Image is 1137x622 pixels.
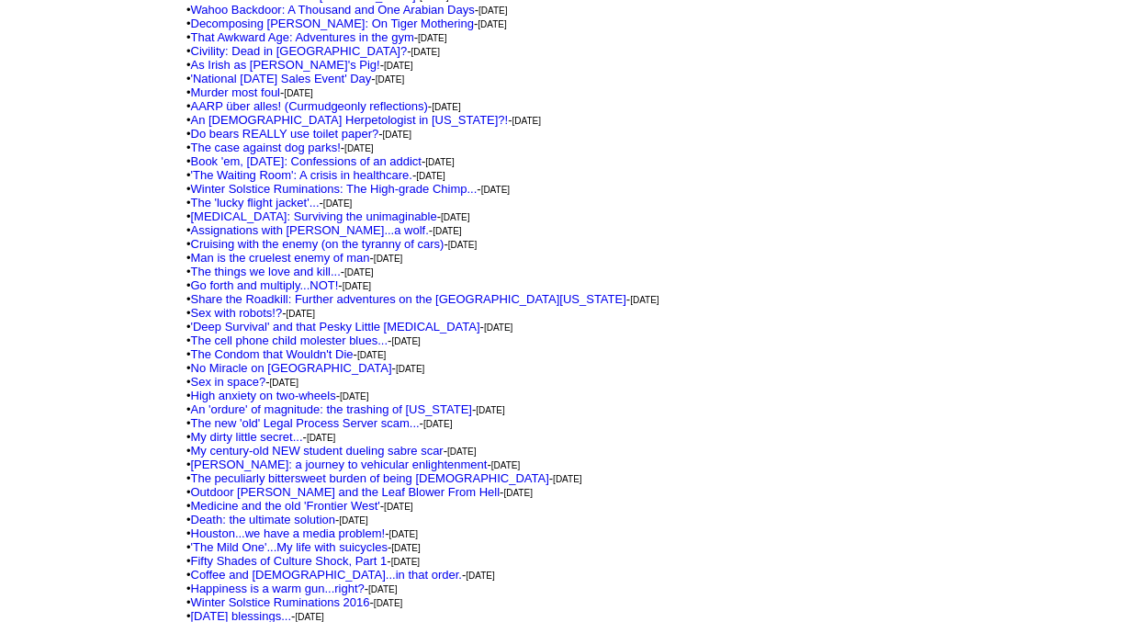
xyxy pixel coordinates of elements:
[191,347,354,361] a: The Condom that Wouldn't Die
[389,529,418,539] font: [DATE]
[307,433,335,443] font: [DATE]
[186,458,520,471] font: • -
[191,416,420,430] a: The new 'old' Legal Process Server scam...
[186,196,352,209] font: • -
[186,444,477,458] font: • -
[374,254,402,264] font: [DATE]
[191,568,463,582] a: Coffee and [DEMOGRAPHIC_DATA]...in that order.
[186,513,368,526] font: • -
[191,595,370,609] a: Winter Solstice Ruminations 2016
[191,44,408,58] a: Civility: Dead in [GEOGRAPHIC_DATA]?
[191,402,473,416] a: An 'ordure' of magnitude: the trashing of [US_STATE]
[186,209,470,223] font: • -
[186,471,582,485] font: • -
[191,265,341,278] a: The things we love and kill...
[448,240,477,250] font: [DATE]
[186,375,298,389] font: • -
[504,488,533,498] font: [DATE]
[191,430,303,444] a: My dirty little secret...
[191,278,339,292] a: Go forth and multiply...NOT!
[186,265,374,278] font: • -
[186,582,398,595] font: • -
[418,33,446,43] font: [DATE]
[191,334,388,347] a: The cell phone child molester blues...
[191,471,549,485] a: The peculiarly bittersweet burden of being [DEMOGRAPHIC_DATA]
[323,198,352,209] font: [DATE]
[186,17,507,30] font: • -
[186,58,413,72] font: • -
[186,44,440,58] font: • -
[191,72,372,85] a: 'National [DATE] Sales Event' Day
[191,99,428,113] a: AARP über alles! (Curmudgeonly reflections)
[191,375,266,389] a: Sex in space?
[191,168,412,182] a: 'The Waiting Room': A crisis in healthcare.
[186,251,402,265] font: • -
[411,47,440,57] font: [DATE]
[186,334,421,347] font: • -
[191,389,336,402] a: High anxiety on two-wheels
[191,196,320,209] a: The 'lucky flight jacket'...
[186,72,404,85] font: • -
[287,309,315,319] font: [DATE]
[441,212,469,222] font: [DATE]
[270,378,298,388] font: [DATE]
[512,116,541,126] font: [DATE]
[339,515,367,526] font: [DATE]
[191,17,475,30] a: Decomposing [PERSON_NAME]: On Tiger Mothering
[553,474,581,484] font: [DATE]
[191,513,336,526] a: Death: the ultimate solution
[186,182,510,196] font: • -
[186,30,447,44] font: • -
[186,430,335,444] font: • -
[295,612,323,622] font: [DATE]
[630,295,659,305] font: [DATE]
[186,361,425,375] font: • -
[191,154,422,168] a: Book 'em, [DATE]: Confessions of an addict
[383,130,411,140] font: [DATE]
[186,278,371,292] font: • -
[186,485,533,499] font: • -
[191,58,380,72] a: As Irish as [PERSON_NAME]'s Pig!
[191,292,626,306] a: Share the Roadkill: Further adventures on the [GEOGRAPHIC_DATA][US_STATE]
[186,306,315,320] font: • -
[478,19,506,29] font: [DATE]
[284,88,312,98] font: [DATE]
[391,543,420,553] font: [DATE]
[186,292,659,306] font: • -
[191,444,444,458] a: My century-old NEW student dueling sabre scar
[186,568,495,582] font: • -
[396,364,424,374] font: [DATE]
[340,391,368,401] font: [DATE]
[191,485,501,499] a: Outdoor [PERSON_NAME] and the Leaf Blower From Hell
[191,499,380,513] a: Medicine and the old 'Frontier West'
[191,30,414,44] a: That Awkward Age: Adventures in the gym
[374,598,402,608] font: [DATE]
[186,141,374,154] font: • -
[191,251,370,265] a: Man is the cruelest enemy of man
[191,223,429,237] a: Assignations with [PERSON_NAME]...a wolf.
[186,595,402,609] font: • -
[191,237,445,251] a: Cruising with the enemy (on the tyranny of cars)
[186,320,513,334] font: • -
[191,554,388,568] a: Fifty Shades of Culture Shock, Part 1
[491,460,520,470] font: [DATE]
[191,182,478,196] a: Winter Solstice Ruminations: The High-grade Chimp...
[186,554,420,568] font: • -
[344,267,373,277] font: [DATE]
[191,306,283,320] a: Sex with robots!?
[344,143,373,153] font: [DATE]
[392,336,421,346] font: [DATE]
[425,157,454,167] font: [DATE]
[484,322,512,333] font: [DATE]
[191,85,281,99] a: Murder most foul
[481,185,510,195] font: [DATE]
[368,584,397,594] font: [DATE]
[191,3,475,17] a: Wahoo Backdoor: A Thousand and One Arabian Days
[186,402,505,416] font: • -
[186,540,421,554] font: • -
[186,237,477,251] font: • -
[376,74,404,85] font: [DATE]
[186,85,313,99] font: • -
[186,113,541,127] font: • -
[391,557,420,567] font: [DATE]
